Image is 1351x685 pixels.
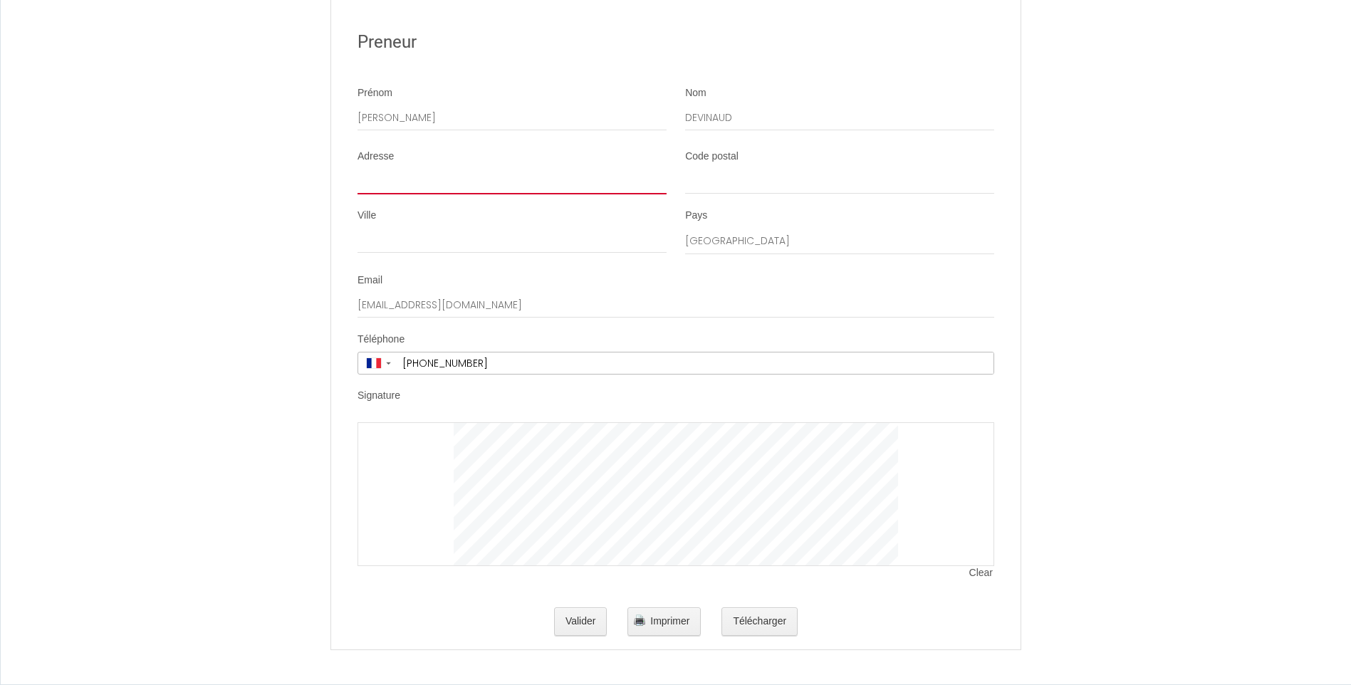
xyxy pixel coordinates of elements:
label: Pays [685,209,707,223]
label: Ville [358,209,376,223]
span: Imprimer [650,615,689,627]
input: +33 6 12 34 56 78 [397,352,993,374]
span: ▼ [385,360,392,366]
button: Imprimer [627,607,701,636]
img: printer.png [634,615,645,626]
span: Clear [969,566,994,580]
button: Valider [554,607,607,636]
h2: Preneur [358,28,994,56]
label: Prénom [358,86,392,100]
label: Nom [685,86,706,100]
label: Code postal [685,150,739,164]
label: Téléphone [358,333,405,347]
label: Adresse [358,150,394,164]
label: Email [358,273,382,288]
label: Signature [358,389,400,403]
button: Télécharger [721,607,798,636]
